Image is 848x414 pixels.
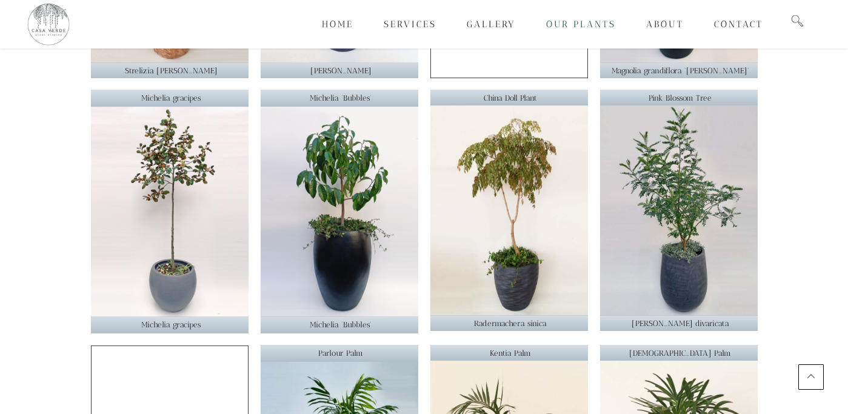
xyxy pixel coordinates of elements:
img: China Doll Plant [430,105,588,316]
span: Strelizia [PERSON_NAME] [125,66,218,75]
span: About [646,19,684,30]
span: [PERSON_NAME] divaricata [632,319,729,328]
p: Michelia 'Bubbles' [264,90,418,107]
p: Parlour Palm [264,345,418,362]
span: Home [322,19,353,30]
span: Radermachera sinica [474,319,547,328]
img: Pink Blossom Tree [600,105,758,316]
span: Pink Blossom Tree [649,93,712,102]
img: Michelia 'Bubbles' [261,107,418,317]
p: Michelia 'Bubbles' [264,316,418,333]
span: China Doll Plant [484,93,537,102]
span: Kentia Palm [490,349,531,358]
img: Michelia gracipes [91,107,249,317]
span: Our Plants [546,19,616,30]
span: Contact [714,19,763,30]
span: Magnolia grandiflora '[PERSON_NAME]' [612,66,749,75]
p: Michelia gracipes [94,90,249,107]
span: Gallery [467,19,516,30]
span: Services [384,19,436,30]
span: [PERSON_NAME] [310,66,372,75]
p: Michelia gracipes [94,316,249,333]
span: [DEMOGRAPHIC_DATA] Palm [629,349,731,358]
